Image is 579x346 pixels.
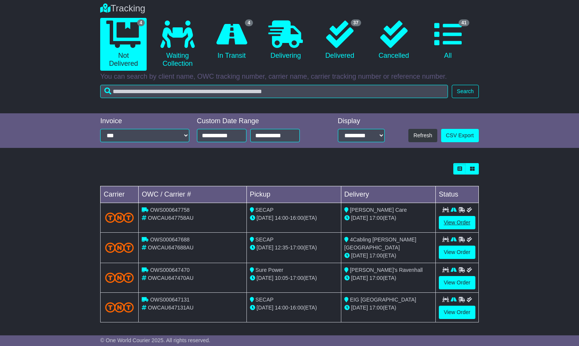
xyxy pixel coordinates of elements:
[369,275,383,281] span: 17:00
[100,73,478,81] p: You can search by client name, OWC tracking number, carrier name, carrier tracking number or refe...
[350,267,423,273] span: [PERSON_NAME]'s Ravenhall
[441,129,479,142] a: CSV Export
[150,207,190,213] span: OWS000647758
[105,273,134,283] img: TNT_Domestic.png
[452,85,478,98] button: Search
[408,129,437,142] button: Refresh
[351,275,368,281] span: [DATE]
[246,186,341,203] td: Pickup
[148,244,194,251] span: OWCAU647688AU
[105,302,134,313] img: TNT_Domestic.png
[371,18,417,63] a: Cancelled
[439,276,475,289] a: View Order
[197,117,318,125] div: Custom Date Range
[100,117,189,125] div: Invoice
[317,18,363,63] a: 37 Delivered
[351,305,368,311] span: [DATE]
[344,214,432,222] div: (ETA)
[351,19,361,26] span: 37
[275,305,288,311] span: 14:00
[256,236,274,243] span: SECAP
[257,305,274,311] span: [DATE]
[459,19,469,26] span: 41
[256,297,274,303] span: SECAP
[439,246,475,259] a: View Order
[137,19,145,26] span: 4
[351,215,368,221] span: [DATE]
[105,213,134,223] img: TNT_Domestic.png
[105,243,134,253] img: TNT_Domestic.png
[250,214,338,222] div: - (ETA)
[369,252,383,259] span: 17:00
[257,244,274,251] span: [DATE]
[344,304,432,312] div: (ETA)
[148,305,194,311] span: OWCAU647131AU
[290,275,303,281] span: 17:00
[250,244,338,252] div: - (ETA)
[100,337,210,343] span: © One World Courier 2025. All rights reserved.
[369,215,383,221] span: 17:00
[439,306,475,319] a: View Order
[139,186,246,203] td: OWC / Carrier #
[290,244,303,251] span: 17:00
[245,19,253,26] span: 4
[338,117,385,125] div: Display
[439,216,475,229] a: View Order
[435,186,478,203] td: Status
[148,215,194,221] span: OWCAU647758AU
[344,252,432,260] div: (ETA)
[275,275,288,281] span: 10:05
[350,207,407,213] span: [PERSON_NAME] Care
[256,267,283,273] span: Sure Power
[148,275,194,281] span: OWCAU647470AU
[250,304,338,312] div: - (ETA)
[256,207,274,213] span: SECAP
[350,297,416,303] span: EIG [GEOGRAPHIC_DATA]
[150,236,190,243] span: OWS000647688
[275,244,288,251] span: 12:35
[101,186,139,203] td: Carrier
[257,215,274,221] span: [DATE]
[290,215,303,221] span: 16:00
[425,18,471,63] a: 41 All
[150,297,190,303] span: OWS000647131
[150,267,190,273] span: OWS000647470
[341,186,435,203] td: Delivery
[344,274,432,282] div: (ETA)
[290,305,303,311] span: 16:00
[257,275,274,281] span: [DATE]
[208,18,255,63] a: 4 In Transit
[351,252,368,259] span: [DATE]
[154,18,201,71] a: Waiting Collection
[369,305,383,311] span: 17:00
[275,215,288,221] span: 14:00
[262,18,309,63] a: Delivering
[250,274,338,282] div: - (ETA)
[96,3,482,14] div: Tracking
[100,18,147,71] a: 4 Not Delivered
[344,236,416,251] span: 4Cabling [PERSON_NAME][GEOGRAPHIC_DATA]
